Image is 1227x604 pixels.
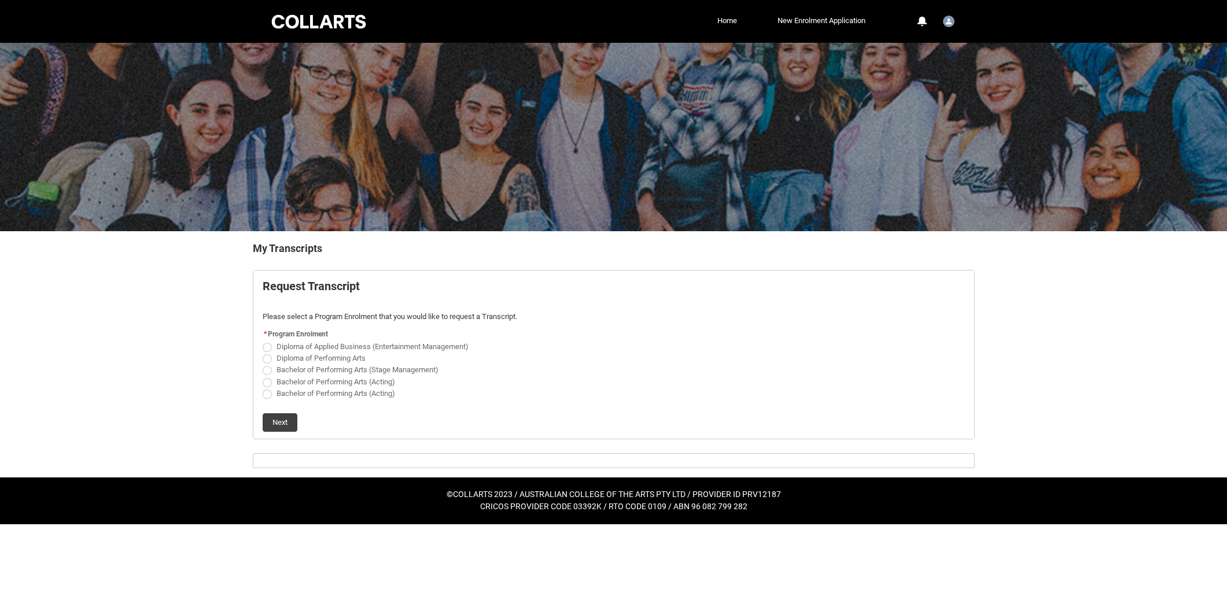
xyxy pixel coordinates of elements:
[277,342,469,351] span: Diploma of Applied Business (Entertainment Management)
[277,377,395,386] span: Bachelor of Performing Arts (Acting)
[253,242,322,254] b: My Transcripts
[277,389,395,398] span: Bachelor of Performing Arts (Acting)
[714,12,740,29] a: Home
[264,330,267,338] abbr: required
[263,311,965,323] p: Please select a Program Enrolment that you would like to request a Transcript.
[253,270,975,439] article: Request_Student_Transcript flow
[268,330,328,338] span: Program Enrolment
[277,365,439,374] span: Bachelor of Performing Arts (Stage Management)
[277,354,366,362] span: Diploma of Performing Arts
[775,12,868,29] a: New Enrolment Application
[943,16,955,27] img: Student.maddierichards44
[263,279,360,293] b: Request Transcript
[263,413,297,432] button: Next
[940,11,957,29] button: User Profile Student.maddierichards44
